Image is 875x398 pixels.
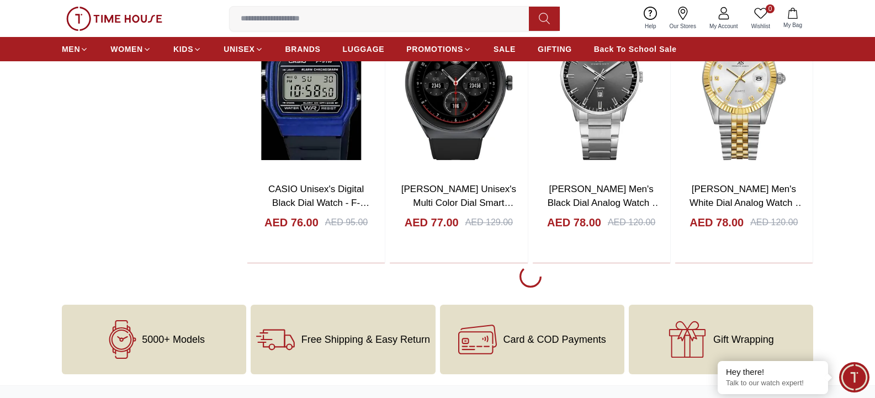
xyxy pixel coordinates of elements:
[62,44,80,55] span: MEN
[224,44,254,55] span: UNISEX
[110,44,143,55] span: WOMEN
[465,216,513,229] div: AED 129.00
[285,44,321,55] span: BRANDS
[705,22,743,30] span: My Account
[779,21,807,29] span: My Bag
[726,379,820,388] p: Talk to our watch expert!
[663,4,703,33] a: Our Stores
[224,39,263,59] a: UNISEX
[268,184,369,222] a: CASIO Unisex's Digital Black Dial Watch - F-91WM-2A
[110,39,151,59] a: WOMEN
[62,39,88,59] a: MEN
[726,367,820,378] div: Hey there!
[640,22,661,30] span: Help
[747,22,775,30] span: Wishlist
[66,7,162,31] img: ...
[343,44,385,55] span: LUGGAGE
[173,44,193,55] span: KIDS
[538,39,572,59] a: GIFTING
[766,4,775,13] span: 0
[285,39,321,59] a: BRANDS
[777,6,809,31] button: My Bag
[301,334,430,345] span: Free Shipping & Easy Return
[142,334,205,345] span: 5000+ Models
[548,184,661,222] a: [PERSON_NAME] Men's Black Dial Analog Watch - K22010-SBSB
[494,44,516,55] span: SALE
[503,334,606,345] span: Card & COD Payments
[839,362,869,392] div: Chat Widget
[750,216,798,229] div: AED 120.00
[665,22,701,30] span: Our Stores
[594,39,677,59] a: Back To School Sale
[538,44,572,55] span: GIFTING
[401,184,516,222] a: [PERSON_NAME] Unisex's Multi Color Dial Smart Watch - KG9SE-XSBBL
[405,215,459,230] h4: AED 77.00
[594,44,677,55] span: Back To School Sale
[745,4,777,33] a: 0Wishlist
[690,184,804,222] a: [PERSON_NAME] Men's White Dial Analog Watch - K22036-TBTW
[690,215,744,230] h4: AED 78.00
[325,216,368,229] div: AED 95.00
[264,215,319,230] h4: AED 76.00
[713,334,774,345] span: Gift Wrapping
[173,39,201,59] a: KIDS
[608,216,655,229] div: AED 120.00
[343,39,385,59] a: LUGGAGE
[547,215,601,230] h4: AED 78.00
[406,44,463,55] span: PROMOTIONS
[494,39,516,59] a: SALE
[638,4,663,33] a: Help
[406,39,471,59] a: PROMOTIONS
